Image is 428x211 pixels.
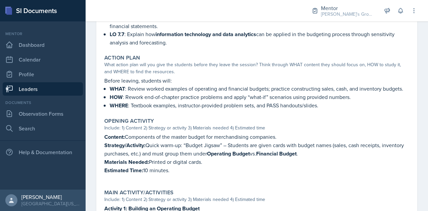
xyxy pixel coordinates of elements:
[3,100,83,106] div: Documents
[110,30,409,46] p: : Explain how can be applied in the budgeting process through sensitivity analysis and forecasting.
[3,107,83,120] a: Observation Forms
[110,93,409,101] p: : Rework end-of-chapter practice problems and apply “what-if” scenarios using provided numbers.
[110,85,125,93] strong: WHAT
[104,133,125,141] strong: Content:
[3,145,83,159] div: Help & Documentation
[21,200,80,207] div: [GEOGRAPHIC_DATA][US_STATE] in [GEOGRAPHIC_DATA]
[104,141,409,158] p: Quick warm-up: “Budget Jigsaw” – Students are given cards with budget names (sales, cash receipts...
[104,167,143,174] strong: Estimated Time:
[104,55,140,61] label: Action Plan
[110,101,409,110] p: : Textbook examples, instructor-provided problem sets, and PASS handouts/slides.
[256,150,297,157] strong: Financial Budget
[110,14,409,30] p: : Prepare a for a merchandising company, including capital expenditures, cash budgets, and budget...
[207,150,250,157] strong: Operating Budget
[110,93,123,101] strong: HOW
[104,166,409,175] p: 10 minutes.
[110,30,124,38] strong: LO 7.7
[104,196,409,203] div: Include: 1) Content 2) Strategy or activity 3) Materials needed 4) Estimated time
[155,30,256,38] strong: information technology and data analytics
[104,141,145,149] strong: Strategy/Activity:
[104,124,409,131] div: Include: 1) Content 2) Strategy or activity 3) Materials needed 4) Estimated time
[110,102,128,109] strong: WHERE
[104,61,409,75] div: What action plan will you give the students before they leave the session? Think through WHAT con...
[3,68,83,81] a: Profile
[104,118,154,124] label: Opening Activity
[110,85,409,93] p: : Review worked examples of operating and financial budgets; practice constructing sales, cash, a...
[104,158,409,166] p: Printed or digital cards.
[3,122,83,135] a: Search
[104,189,174,196] label: Main Activity/Activities
[104,133,409,141] p: Components of the master budget for merchandising companies.
[104,158,149,166] strong: Materials Needed:
[3,53,83,66] a: Calendar
[3,38,83,51] a: Dashboard
[3,82,83,96] a: Leaders
[3,31,83,37] div: Mentor
[321,11,374,18] div: [PERSON_NAME]'s Groups / Fall 2025
[321,4,374,12] div: Mentor
[104,77,409,85] p: Before leaving, students will:
[21,194,80,200] div: [PERSON_NAME]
